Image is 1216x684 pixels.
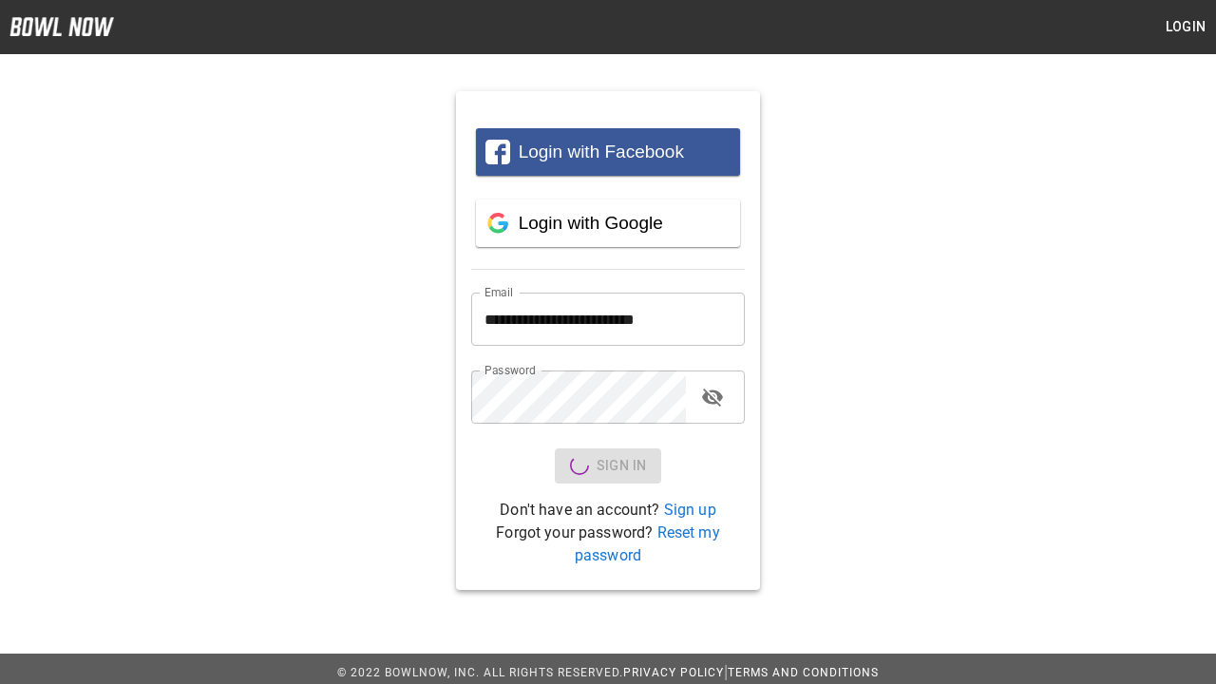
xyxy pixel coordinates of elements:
button: Login with Facebook [476,128,740,176]
a: Sign up [664,501,716,519]
button: Login with Google [476,199,740,247]
span: © 2022 BowlNow, Inc. All Rights Reserved. [337,666,623,679]
img: logo [9,17,114,36]
button: toggle password visibility [693,378,731,416]
a: Terms and Conditions [728,666,879,679]
a: Reset my password [575,523,720,564]
p: Don't have an account? [471,499,745,522]
button: Login [1155,9,1216,45]
p: Forgot your password? [471,522,745,567]
a: Privacy Policy [623,666,724,679]
span: Login with Facebook [519,142,684,161]
span: Login with Google [519,213,663,233]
